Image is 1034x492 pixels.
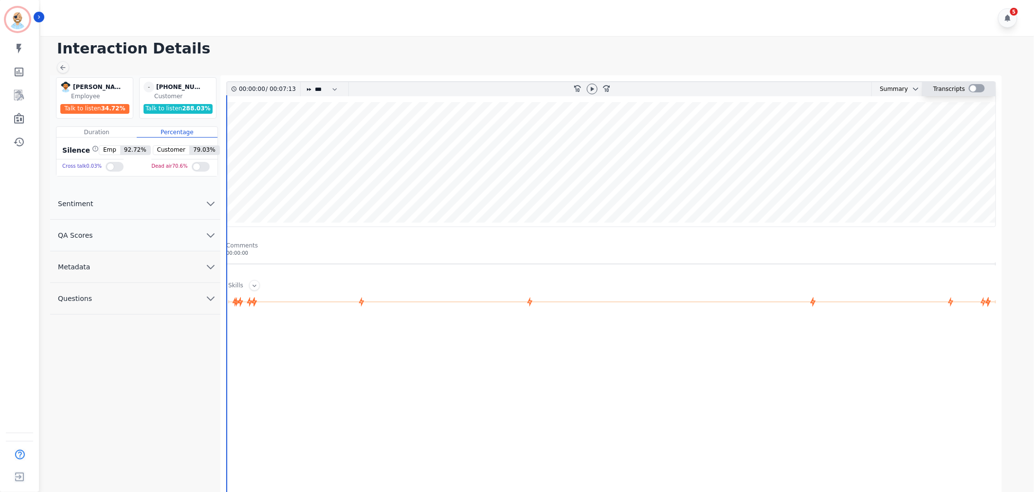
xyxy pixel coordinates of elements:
span: 288.03 % [182,105,210,112]
div: Cross talk 0.03 % [62,159,102,174]
button: Questions chevron down [50,283,220,315]
svg: chevron down [205,293,217,304]
span: 34.72 % [101,105,126,112]
span: Questions [50,294,100,303]
div: Comments [226,242,996,249]
div: 00:07:13 [268,82,294,96]
span: Customer [153,146,189,155]
button: Metadata chevron down [50,251,220,283]
div: 00:00:00 [239,82,266,96]
svg: chevron down [205,198,217,210]
button: QA Scores chevron down [50,220,220,251]
div: Transcripts [933,82,965,96]
span: Sentiment [50,199,101,209]
svg: chevron down [912,85,920,93]
span: Emp [99,146,120,155]
div: 00:00:00 [226,249,996,257]
h1: Interaction Details [57,40,1024,57]
span: - [144,82,154,92]
div: Duration [56,127,137,138]
div: 5 [1010,8,1018,16]
div: Dead air 70.6 % [151,159,187,174]
svg: chevron down [205,261,217,273]
span: QA Scores [50,230,101,240]
div: [PERSON_NAME] [73,82,122,92]
div: / [239,82,298,96]
div: Summary [872,82,908,96]
span: Metadata [50,262,98,272]
div: Percentage [137,127,217,138]
div: Talk to listen [144,104,213,114]
svg: chevron down [205,229,217,241]
button: Sentiment chevron down [50,188,220,220]
div: Skills [228,281,243,291]
div: Employee [71,92,131,100]
span: 92.72 % [120,146,150,155]
div: [PHONE_NUMBER] [156,82,205,92]
div: Customer [154,92,214,100]
div: Talk to listen [60,104,129,114]
button: chevron down [908,85,920,93]
span: 79.03 % [189,146,219,155]
img: Bordered avatar [6,8,29,31]
div: Silence [60,145,99,155]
